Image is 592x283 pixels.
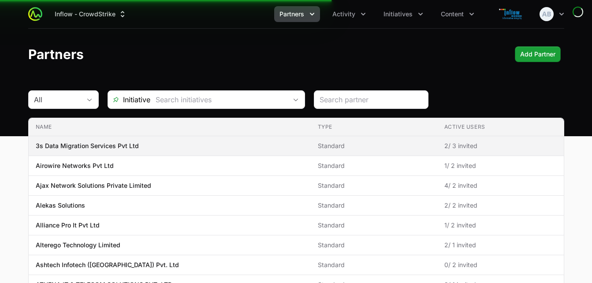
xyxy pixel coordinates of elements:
p: 3s Data Migration Services Pvt Ltd [36,141,139,150]
input: Search initiatives [150,91,287,108]
button: Content [436,6,480,22]
img: Amit Bhat [540,7,554,21]
span: Standard [318,221,430,230]
span: Standard [318,181,430,190]
div: Main navigation [42,6,480,22]
span: 2 / 3 invited [444,141,557,150]
span: Standard [318,241,430,249]
h1: Partners [28,46,84,62]
div: Partners menu [274,6,320,22]
button: Partners [274,6,320,22]
p: Ashtech Infotech ([GEOGRAPHIC_DATA]) Pvt. Ltd [36,261,179,269]
p: Alliance Pro It Pvt Ltd [36,221,100,230]
img: Inflow [490,5,532,23]
span: Activity [332,10,355,19]
img: ActivitySource [28,7,42,21]
div: Open [287,91,305,108]
button: All [29,91,98,108]
p: Airowire Networks Pvt Ltd [36,161,114,170]
th: Active Users [437,118,564,136]
div: All [34,94,81,105]
div: Primary actions [515,46,561,62]
span: Add Partner [520,49,555,60]
th: Name [29,118,311,136]
p: Alterego Technology Limited [36,241,120,249]
span: Standard [318,261,430,269]
button: Activity [327,6,371,22]
th: Type [311,118,437,136]
span: 1 / 2 invited [444,221,557,230]
button: Add Partner [515,46,561,62]
div: Activity menu [327,6,371,22]
span: Standard [318,201,430,210]
p: Alekas Solutions [36,201,85,210]
span: 2 / 1 invited [444,241,557,249]
div: Content menu [436,6,480,22]
span: 1 / 2 invited [444,161,557,170]
span: 2 / 2 invited [444,201,557,210]
span: Standard [318,141,430,150]
input: Search partner [320,94,423,105]
span: Partners [279,10,304,19]
span: Standard [318,161,430,170]
span: 0 / 2 invited [444,261,557,269]
button: Inflow - CrowdStrike [49,6,132,22]
p: Ajax Network Solutions Private Limited [36,181,151,190]
span: Content [441,10,464,19]
div: Supplier switch menu [49,6,132,22]
span: Initiative [108,94,150,105]
span: 4 / 2 invited [444,181,557,190]
div: Initiatives menu [378,6,428,22]
button: Initiatives [378,6,428,22]
span: Initiatives [383,10,413,19]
